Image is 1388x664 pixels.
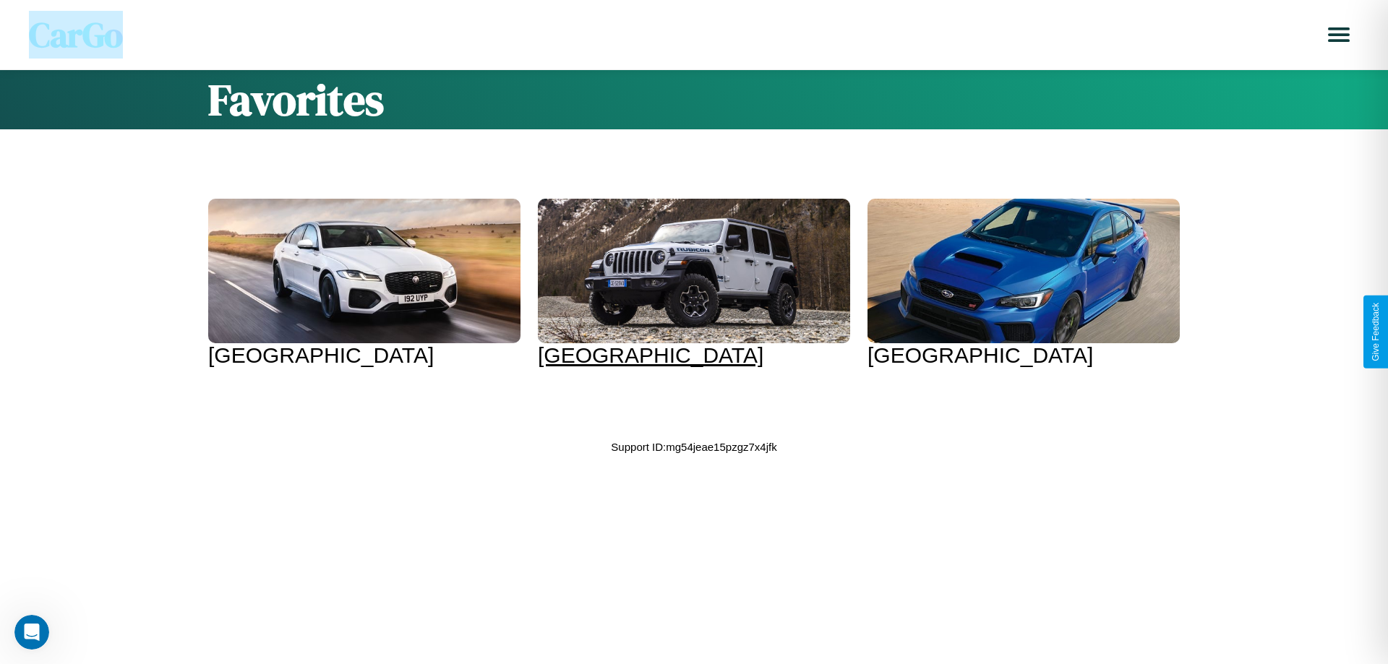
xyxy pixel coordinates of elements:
[538,343,850,368] div: [GEOGRAPHIC_DATA]
[208,70,1180,129] h1: Favorites
[867,343,1180,368] div: [GEOGRAPHIC_DATA]
[611,437,776,457] p: Support ID: mg54jeae15pzgz7x4jfk
[29,11,123,59] span: CarGo
[208,343,520,368] div: [GEOGRAPHIC_DATA]
[1319,14,1359,55] button: Open menu
[1371,303,1381,361] div: Give Feedback
[14,615,49,650] iframe: Intercom live chat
